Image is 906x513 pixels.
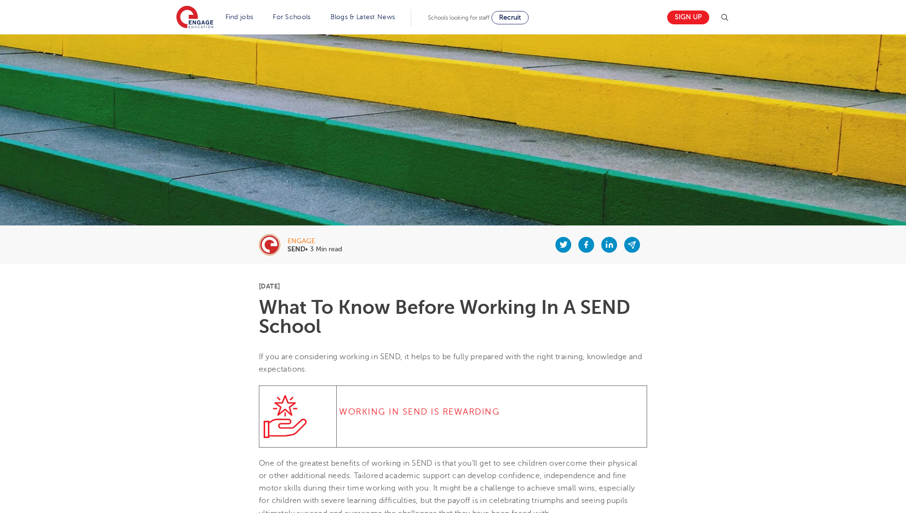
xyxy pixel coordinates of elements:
h1: What To Know Before Working In A SEND School [259,298,647,336]
a: Sign up [667,11,709,24]
div: engage [288,238,342,245]
p: • 3 Min read [288,246,342,253]
span: If you are considering working in SEND, it helps to be fully prepared with the right training, kn... [259,353,642,374]
b: SEND [288,246,305,253]
a: Find jobs [225,13,254,21]
a: Blogs & Latest News [330,13,395,21]
a: Recruit [491,11,529,24]
span: Schools looking for staff [428,14,490,21]
img: Engage Education [176,6,213,30]
a: For Schools [273,13,310,21]
span: Recruit [499,14,521,21]
h4: Working IN SEND is rewarding [339,406,644,417]
p: [DATE] [259,283,647,289]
